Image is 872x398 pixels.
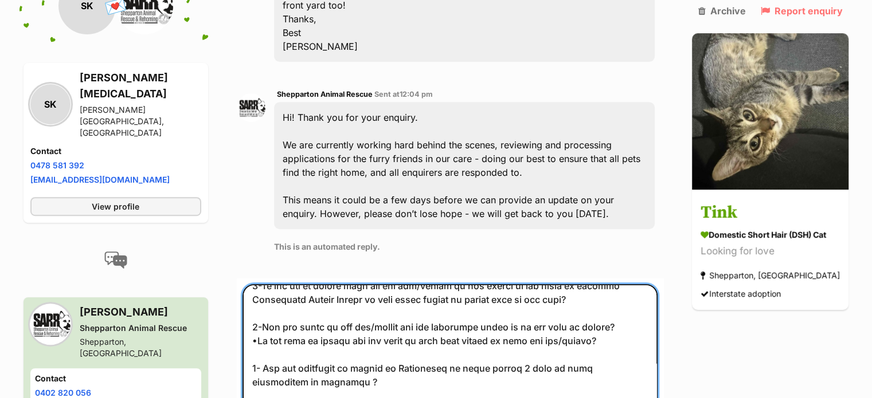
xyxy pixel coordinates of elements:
div: Shepparton, [GEOGRAPHIC_DATA] [80,336,202,359]
a: View profile [30,197,202,216]
img: Shepparton Animal Rescue profile pic [30,304,71,344]
div: Hi! Thank you for your enquiry. We are currently working hard behind the scenes, reviewing and pr... [274,102,655,229]
h4: Contact [30,145,202,157]
div: Shepparton, [GEOGRAPHIC_DATA] [701,268,840,283]
div: [PERSON_NAME][GEOGRAPHIC_DATA], [GEOGRAPHIC_DATA] [80,104,202,139]
h3: [PERSON_NAME] [80,304,202,320]
span: Shepparton Animal Rescue [277,90,373,98]
span: Sent at [374,90,433,98]
div: Domestic Short Hair (DSH) Cat [701,229,840,241]
a: 0478 581 392 [30,160,84,170]
span: View profile [92,200,139,212]
img: Shepparton Animal Rescue profile pic [237,93,265,122]
h3: [PERSON_NAME][MEDICAL_DATA] [80,70,202,102]
div: SK [30,84,71,124]
div: Interstate adoption [701,286,781,302]
img: Tink [692,33,848,190]
a: Report enquiry [761,6,843,16]
a: [EMAIL_ADDRESS][DOMAIN_NAME] [30,175,170,184]
p: This is an automated reply. [274,241,655,253]
a: Archive [698,6,746,16]
h3: Tink [701,200,840,226]
a: Tink Domestic Short Hair (DSH) Cat Looking for love Shepparton, [GEOGRAPHIC_DATA] Interstate adop... [692,192,848,310]
div: Looking for love [701,244,840,259]
a: 0402 820 056 [35,388,91,397]
div: Shepparton Animal Rescue [80,322,202,334]
h4: Contact [35,373,197,384]
img: conversation-icon-4a6f8262b818ee0b60e3300018af0b2d0b884aa5de6e9bcb8d3d4eeb1a70a7c4.svg [104,251,127,269]
span: 12:04 pm [400,90,433,98]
